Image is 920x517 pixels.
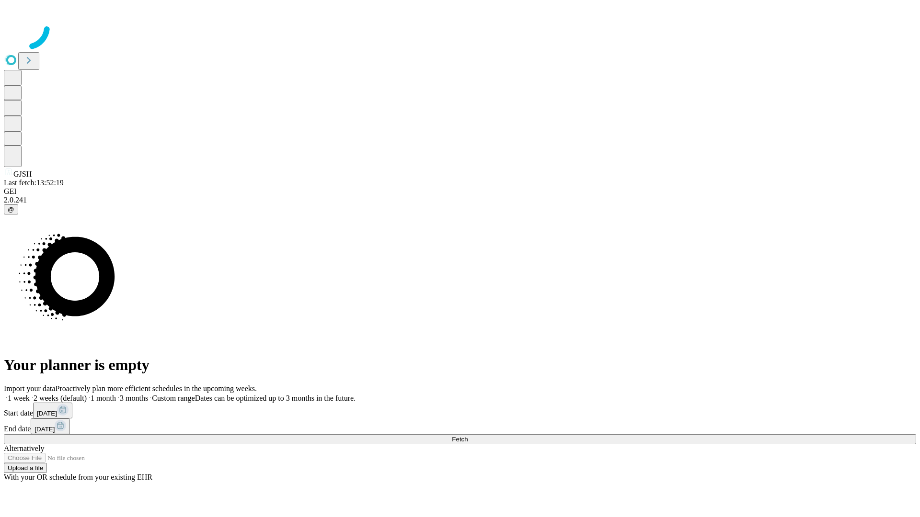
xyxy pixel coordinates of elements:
[4,179,64,187] span: Last fetch: 13:52:19
[4,418,916,434] div: End date
[8,206,14,213] span: @
[4,444,44,452] span: Alternatively
[37,410,57,417] span: [DATE]
[152,394,195,402] span: Custom range
[4,196,916,204] div: 2.0.241
[34,394,87,402] span: 2 weeks (default)
[4,473,152,481] span: With your OR schedule from your existing EHR
[33,403,72,418] button: [DATE]
[91,394,116,402] span: 1 month
[195,394,356,402] span: Dates can be optimized up to 3 months in the future.
[120,394,148,402] span: 3 months
[56,384,257,393] span: Proactively plan more efficient schedules in the upcoming weeks.
[4,463,47,473] button: Upload a file
[4,403,916,418] div: Start date
[4,434,916,444] button: Fetch
[4,384,56,393] span: Import your data
[4,204,18,214] button: @
[34,426,55,433] span: [DATE]
[4,187,916,196] div: GEI
[13,170,32,178] span: GJSH
[31,418,70,434] button: [DATE]
[4,356,916,374] h1: Your planner is empty
[452,436,468,443] span: Fetch
[8,394,30,402] span: 1 week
